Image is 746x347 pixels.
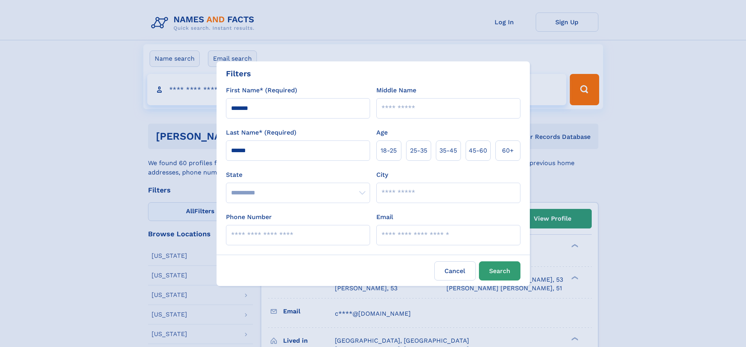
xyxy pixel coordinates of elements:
[376,86,416,95] label: Middle Name
[376,212,393,222] label: Email
[376,170,388,180] label: City
[226,212,272,222] label: Phone Number
[502,146,514,155] span: 60+
[381,146,397,155] span: 18‑25
[226,128,296,137] label: Last Name* (Required)
[226,68,251,79] div: Filters
[410,146,427,155] span: 25‑35
[479,261,520,280] button: Search
[439,146,457,155] span: 35‑45
[376,128,388,137] label: Age
[434,261,476,280] label: Cancel
[469,146,487,155] span: 45‑60
[226,86,297,95] label: First Name* (Required)
[226,170,370,180] label: State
